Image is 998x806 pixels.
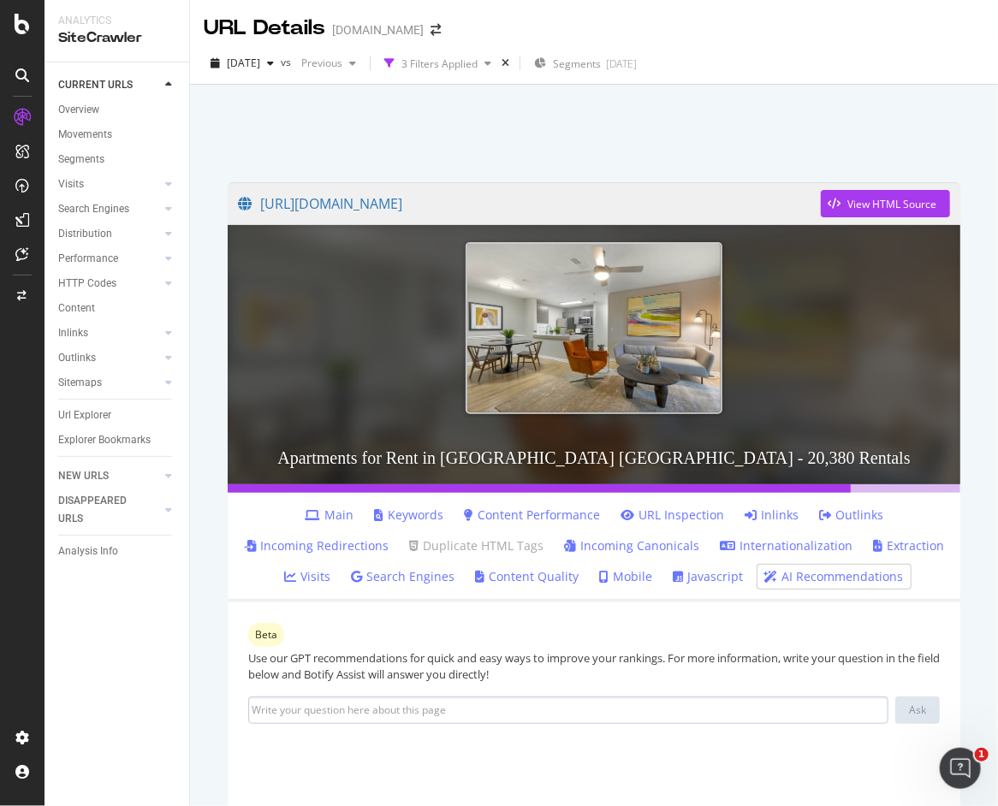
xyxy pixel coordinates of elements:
a: CURRENT URLS [58,76,160,94]
a: Sitemaps [58,374,160,392]
div: Performance [58,250,118,268]
a: Visits [58,175,160,193]
a: Inlinks [745,507,799,524]
a: Main [305,507,353,524]
a: Mobile [600,568,653,585]
div: Ask [909,702,926,717]
div: Sitemaps [58,374,102,392]
a: Internationalization [720,537,852,554]
span: Beta [255,630,277,640]
span: 1 [975,748,989,762]
div: Distribution [58,225,112,243]
a: DISAPPEARED URLS [58,492,160,528]
a: URL Inspection [621,507,724,524]
a: Visits [285,568,331,585]
div: CURRENT URLS [58,76,133,94]
span: vs [281,55,294,69]
a: Search Engines [352,568,455,585]
img: Apartments for Rent in Atlanta GA - 20,380 Rentals [466,242,722,414]
a: Duplicate HTML Tags [409,537,544,554]
a: Performance [58,250,160,268]
a: Explorer Bookmarks [58,431,177,449]
button: Previous [294,50,363,77]
button: Segments[DATE] [527,50,644,77]
span: Previous [294,56,342,70]
h3: Apartments for Rent in [GEOGRAPHIC_DATA] [GEOGRAPHIC_DATA] - 20,380 Rentals [228,431,960,484]
a: Keywords [374,507,443,524]
a: NEW URLS [58,467,160,485]
button: [DATE] [204,50,281,77]
div: arrow-right-arrow-left [431,24,441,36]
a: Incoming Canonicals [564,537,699,554]
a: Overview [58,101,177,119]
div: Segments [58,151,104,169]
div: Url Explorer [58,406,111,424]
a: Javascript [674,568,744,585]
span: 2025 Sep. 5th [227,56,260,70]
a: HTTP Codes [58,275,160,293]
div: Visits [58,175,84,193]
div: SiteCrawler [58,28,175,48]
input: Write your question here about this page [248,696,888,724]
a: Url Explorer [58,406,177,424]
div: 3 Filters Applied [401,56,478,71]
button: View HTML Source [821,190,950,217]
iframe: Intercom live chat [940,748,981,789]
a: Outlinks [819,507,883,524]
div: Analysis Info [58,542,118,560]
div: Use our GPT recommendations for quick and easy ways to improve your rankings. For more informatio... [248,650,940,682]
div: Movements [58,126,112,144]
a: Search Engines [58,200,160,218]
a: Inlinks [58,324,160,342]
span: Segments [553,56,601,71]
button: Ask [895,696,940,724]
div: Outlinks [58,349,96,367]
div: Analytics [58,14,175,28]
div: [DATE] [606,56,637,71]
div: Explorer Bookmarks [58,431,151,449]
div: warning label [248,623,284,647]
div: URL Details [204,14,325,43]
div: Overview [58,101,99,119]
div: DISAPPEARED URLS [58,492,145,528]
div: NEW URLS [58,467,109,485]
div: Search Engines [58,200,129,218]
a: [URL][DOMAIN_NAME] [238,182,821,225]
div: times [498,55,513,72]
a: Movements [58,126,177,144]
div: Content [58,299,95,317]
a: Segments [58,151,177,169]
a: Distribution [58,225,160,243]
div: HTTP Codes [58,275,116,293]
a: Extraction [873,537,944,554]
a: Incoming Redirections [244,537,389,554]
a: Content Quality [476,568,579,585]
div: View HTML Source [847,197,936,211]
a: Content [58,299,177,317]
a: Outlinks [58,349,160,367]
div: Inlinks [58,324,88,342]
a: Content Performance [464,507,600,524]
a: AI Recommendations [764,568,904,585]
button: 3 Filters Applied [377,50,498,77]
a: Analysis Info [58,542,177,560]
div: [DOMAIN_NAME] [332,21,424,39]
